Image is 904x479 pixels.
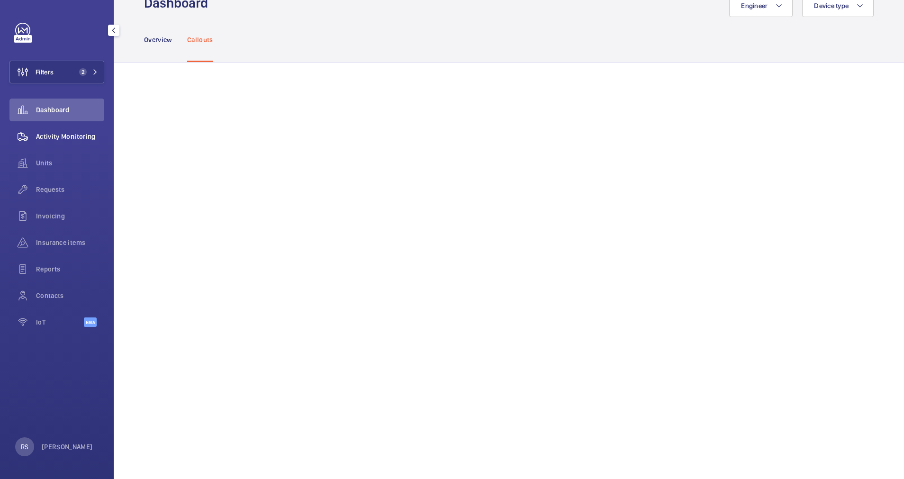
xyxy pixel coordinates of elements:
[36,317,84,327] span: IoT
[36,132,104,141] span: Activity Monitoring
[144,35,172,45] p: Overview
[36,158,104,168] span: Units
[36,211,104,221] span: Invoicing
[42,442,93,452] p: [PERSON_NAME]
[187,35,213,45] p: Callouts
[9,61,104,83] button: Filters2
[36,105,104,115] span: Dashboard
[36,264,104,274] span: Reports
[84,317,97,327] span: Beta
[36,185,104,194] span: Requests
[741,2,768,9] span: Engineer
[36,238,104,247] span: Insurance items
[21,442,28,452] p: RS
[36,291,104,300] span: Contacts
[36,67,54,77] span: Filters
[814,2,849,9] span: Device type
[79,68,87,76] span: 2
